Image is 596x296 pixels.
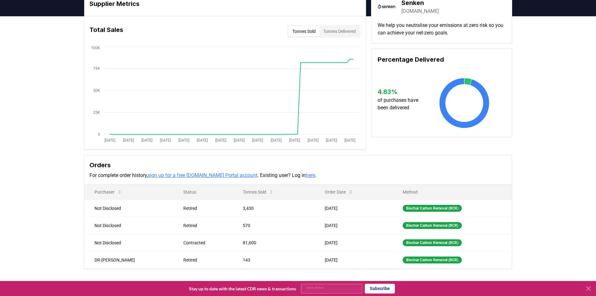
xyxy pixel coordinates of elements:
td: [DATE] [315,251,393,268]
a: [DOMAIN_NAME] [401,8,439,15]
tspan: [DATE] [196,138,207,143]
tspan: 75K [93,66,100,71]
a: here [306,172,315,178]
p: Method [398,189,507,195]
td: Not Disclosed [84,200,173,217]
div: Biochar Carbon Removal (BCR) [403,222,462,229]
div: Retired [183,222,228,229]
tspan: 100K [91,46,100,50]
tspan: [DATE] [178,138,189,143]
div: Biochar Carbon Removal (BCR) [403,257,462,263]
button: Tonnes Sold [238,186,279,198]
tspan: [DATE] [233,138,244,143]
h3: 4.83 % [378,87,424,96]
p: of purchases have been delivered [378,96,424,112]
td: [DATE] [315,200,393,217]
tspan: [DATE] [252,138,263,143]
tspan: [DATE] [289,138,300,143]
a: sign up for a free [DOMAIN_NAME] Portal account [148,172,257,178]
tspan: [DATE] [344,138,355,143]
tspan: [DATE] [307,138,318,143]
td: [DATE] [315,217,393,234]
div: Retired [183,205,228,211]
button: Purchaser [89,186,127,198]
td: 3,430 [233,200,315,217]
td: Not Disclosed [84,234,173,251]
div: Retired [183,257,228,263]
button: Tonnes Sold [288,26,319,36]
tspan: [DATE] [270,138,281,143]
td: [DATE] [315,234,393,251]
tspan: 50K [93,88,100,93]
tspan: [DATE] [215,138,226,143]
button: Order Date [320,186,358,198]
h3: Percentage Delivered [378,55,506,64]
h3: Total Sales [89,25,123,38]
p: For complete order history, . Existing user? Log in . [89,172,507,179]
tspan: 0 [98,132,100,137]
tspan: [DATE] [160,138,171,143]
tspan: [DATE] [104,138,115,143]
td: Not Disclosed [84,217,173,234]
tspan: 25K [93,110,100,115]
p: Status [178,189,228,195]
td: 143 [233,251,315,268]
tspan: [DATE] [123,138,134,143]
p: We help you neutralise your emissions at zero risk so you can achieve your net-zero goals. [378,22,506,37]
tspan: [DATE] [141,138,152,143]
td: 81,600 [233,234,315,251]
div: Biochar Carbon Removal (BCR) [403,239,462,246]
div: Biochar Carbon Removal (BCR) [403,205,462,212]
div: Contracted [183,240,228,246]
td: DR-[PERSON_NAME] [84,251,173,268]
h3: Orders [89,160,507,170]
td: 570 [233,217,315,234]
button: Tonnes Delivered [319,26,359,36]
tspan: [DATE] [326,138,337,143]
